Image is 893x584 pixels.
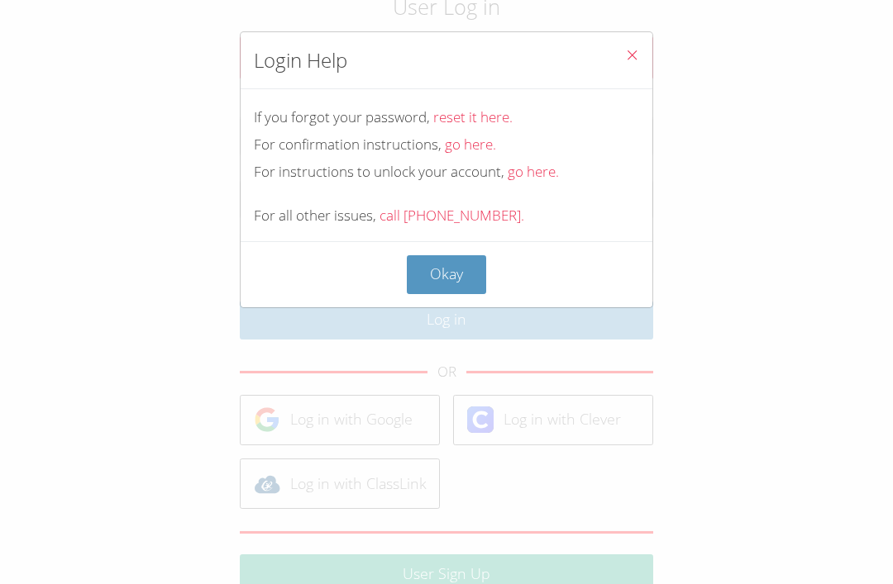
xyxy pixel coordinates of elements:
[254,204,639,228] div: For all other issues,
[254,106,639,130] div: If you forgot your password,
[445,135,496,154] a: go here.
[508,162,559,181] a: go here.
[254,133,639,157] div: For confirmation instructions,
[407,255,486,294] button: Okay
[433,107,513,126] a: reset it here.
[612,32,652,83] button: Close
[254,160,639,184] div: For instructions to unlock your account,
[380,206,524,225] a: call [PHONE_NUMBER].
[254,45,347,75] h2: Login Help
